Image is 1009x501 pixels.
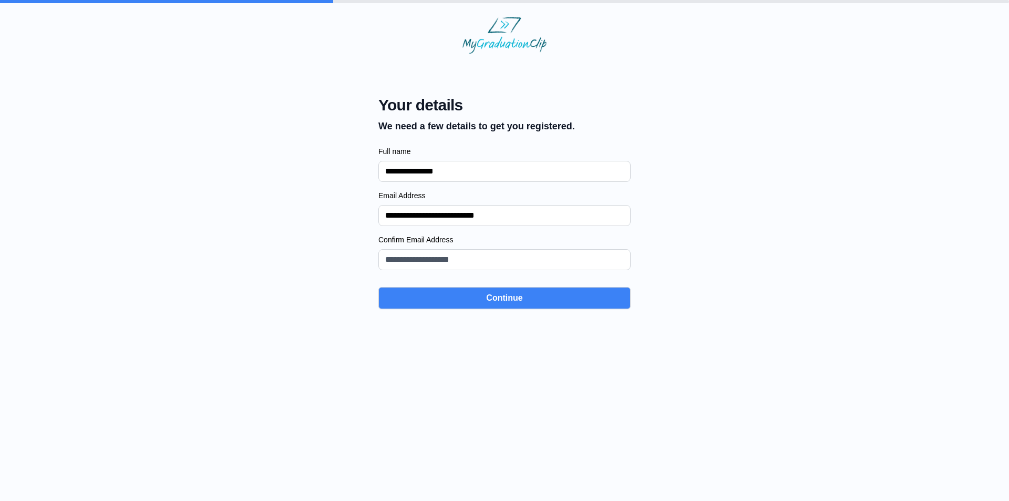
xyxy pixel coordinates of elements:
img: MyGraduationClip [462,17,547,54]
span: Your details [378,96,575,115]
p: We need a few details to get you registered. [378,119,575,134]
label: Full name [378,146,631,157]
label: Confirm Email Address [378,234,631,245]
label: Email Address [378,190,631,201]
button: Continue [378,287,631,309]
